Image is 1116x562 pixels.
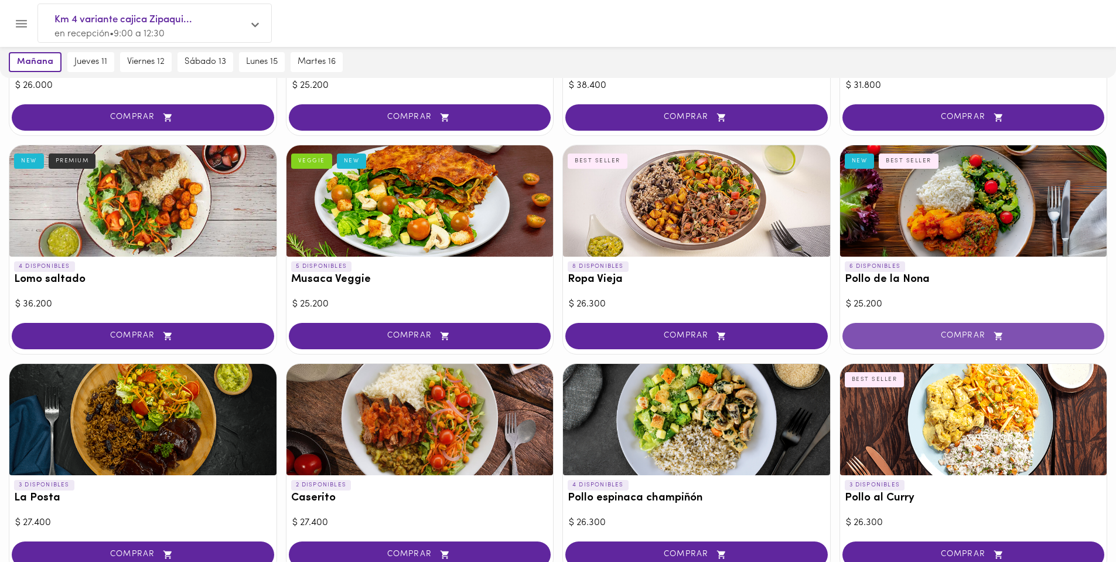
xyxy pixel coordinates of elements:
h3: Musaca Veggie [291,274,549,286]
div: BEST SELLER [845,372,905,387]
h3: Ropa Vieja [568,274,825,286]
button: COMPRAR [565,323,828,349]
div: Caserito [286,364,554,475]
div: VEGGIE [291,154,332,169]
span: COMPRAR [857,550,1090,560]
p: 6 DISPONIBLES [845,261,906,272]
button: lunes 15 [239,52,285,72]
button: COMPRAR [565,104,828,131]
button: COMPRAR [12,104,274,131]
span: lunes 15 [246,57,278,67]
span: COMPRAR [303,331,537,341]
span: COMPRAR [580,331,813,341]
div: $ 25.200 [292,298,548,311]
p: 4 DISPONIBLES [568,480,629,491]
div: BEST SELLER [879,154,938,169]
button: martes 16 [291,52,343,72]
span: martes 16 [298,57,336,67]
div: La Posta [9,364,277,475]
button: mañana [9,52,62,72]
p: 2 DISPONIBLES [291,480,351,491]
p: 5 DISPONIBLES [291,261,352,272]
div: $ 31.800 [846,79,1101,93]
button: viernes 12 [120,52,172,72]
h3: Pollo al Curry [845,492,1103,505]
button: COMPRAR [289,104,551,131]
span: COMPRAR [26,331,260,341]
button: COMPRAR [842,323,1105,349]
button: Menu [7,9,36,38]
div: BEST SELLER [568,154,627,169]
span: COMPRAR [580,113,813,122]
span: COMPRAR [303,550,537,560]
h3: Lomo saltado [14,274,272,286]
span: COMPRAR [580,550,813,560]
div: PREMIUM [49,154,96,169]
span: jueves 11 [74,57,107,67]
div: $ 26.300 [569,298,824,311]
button: COMPRAR [289,323,551,349]
button: COMPRAR [12,323,274,349]
div: $ 26.300 [569,516,824,530]
div: NEW [337,154,367,169]
button: jueves 11 [67,52,114,72]
span: COMPRAR [857,113,1090,122]
p: 3 DISPONIBLES [14,480,74,491]
span: sábado 13 [185,57,226,67]
div: Pollo al Curry [840,364,1107,475]
div: $ 36.200 [15,298,271,311]
div: NEW [845,154,875,169]
div: Pollo espinaca champiñón [563,364,830,475]
h3: La Posta [14,492,272,505]
div: Lomo saltado [9,145,277,257]
div: $ 27.400 [292,516,548,530]
span: en recepción • 9:00 a 12:30 [54,29,165,39]
div: Musaca Veggie [286,145,554,257]
span: COMPRAR [26,550,260,560]
div: NEW [14,154,44,169]
p: 8 DISPONIBLES [568,261,629,272]
p: 3 DISPONIBLES [845,480,905,491]
div: $ 25.200 [846,298,1101,311]
span: Km 4 variante cajica Zipaqui... [54,12,243,28]
span: viernes 12 [127,57,165,67]
span: COMPRAR [857,331,1090,341]
div: $ 26.000 [15,79,271,93]
h3: Caserito [291,492,549,505]
div: $ 38.400 [569,79,824,93]
button: sábado 13 [178,52,233,72]
p: 4 DISPONIBLES [14,261,75,272]
h3: Pollo de la Nona [845,274,1103,286]
div: Ropa Vieja [563,145,830,257]
div: $ 25.200 [292,79,548,93]
span: mañana [17,57,53,67]
span: COMPRAR [26,113,260,122]
button: COMPRAR [842,104,1105,131]
div: $ 26.300 [846,516,1101,530]
h3: Pollo espinaca champiñón [568,492,825,505]
div: Pollo de la Nona [840,145,1107,257]
span: COMPRAR [303,113,537,122]
div: $ 27.400 [15,516,271,530]
iframe: Messagebird Livechat Widget [1048,494,1104,550]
